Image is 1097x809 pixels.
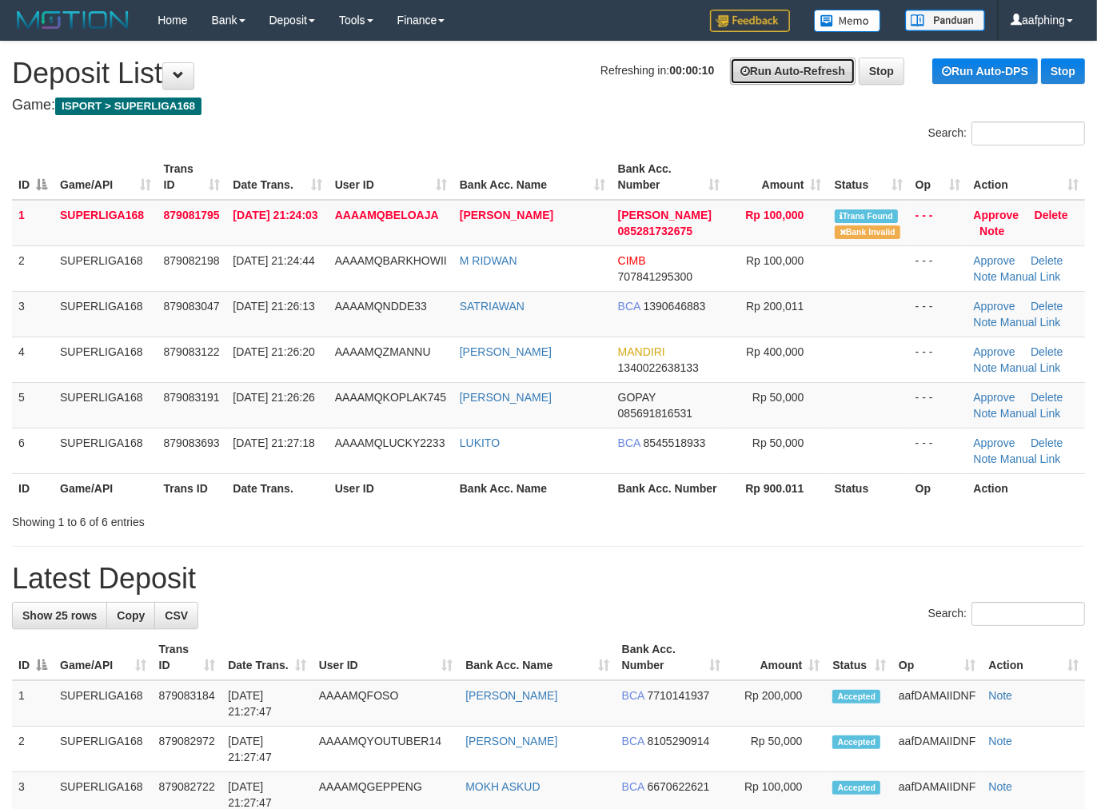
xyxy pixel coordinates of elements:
span: AAAAMQBARKHOWII [335,254,447,267]
a: Delete [1031,391,1063,404]
span: BCA [622,780,644,793]
a: Delete [1031,254,1063,267]
a: Stop [1041,58,1085,84]
th: Status [828,473,909,503]
th: Op: activate to sort column ascending [892,635,982,680]
span: Copy 1390646883 to clipboard [644,300,706,313]
span: [PERSON_NAME] [618,209,712,221]
a: Note [988,689,1012,702]
span: AAAAMQNDDE33 [335,300,427,313]
a: Manual Link [1000,407,1061,420]
td: 1 [12,200,54,246]
span: Rp 400,000 [746,345,804,358]
th: ID: activate to sort column descending [12,154,54,200]
span: AAAAMQZMANNU [335,345,431,358]
td: SUPERLIGA168 [54,727,153,772]
a: Note [988,780,1012,793]
span: Rp 50,000 [752,391,804,404]
th: User ID: activate to sort column ascending [329,154,453,200]
a: Note [973,316,997,329]
th: Status: activate to sort column ascending [826,635,892,680]
th: Date Trans.: activate to sort column ascending [221,635,313,680]
span: AAAAMQKOPLAK745 [335,391,446,404]
a: M RIDWAN [460,254,517,267]
th: Game/API [54,473,158,503]
a: MOKH ASKUD [465,780,540,793]
td: SUPERLIGA168 [54,428,158,473]
a: Approve [973,254,1015,267]
span: 879083122 [164,345,220,358]
td: - - - [909,382,967,428]
th: User ID [329,473,453,503]
span: 879083693 [164,436,220,449]
a: CSV [154,602,198,629]
td: SUPERLIGA168 [54,382,158,428]
th: Bank Acc. Name: activate to sort column ascending [459,635,615,680]
input: Search: [971,122,1085,145]
th: Action [967,473,1085,503]
td: 879082972 [153,727,222,772]
span: Copy 707841295300 to clipboard [618,270,692,283]
th: Trans ID [158,473,227,503]
a: Note [979,225,1004,237]
span: Rp 100,000 [745,209,804,221]
a: Note [973,361,997,374]
th: Bank Acc. Number: activate to sort column ascending [612,154,726,200]
span: Similar transaction found [835,209,899,223]
td: SUPERLIGA168 [54,200,158,246]
span: 879083047 [164,300,220,313]
td: aafDAMAIIDNF [892,680,982,727]
span: BCA [618,436,640,449]
h1: Deposit List [12,58,1085,90]
th: Bank Acc. Number [612,473,726,503]
a: Copy [106,602,155,629]
td: 1 [12,680,54,727]
span: 879081795 [164,209,220,221]
td: 879083184 [153,680,222,727]
div: Showing 1 to 6 of 6 entries [12,508,445,530]
a: LUKITO [460,436,500,449]
th: Bank Acc. Number: activate to sort column ascending [616,635,727,680]
a: Approve [973,436,1015,449]
a: [PERSON_NAME] [460,391,552,404]
a: Delete [1031,345,1063,358]
span: [DATE] 21:24:03 [233,209,317,221]
td: 2 [12,245,54,291]
span: 879083191 [164,391,220,404]
th: Game/API: activate to sort column ascending [54,154,158,200]
td: AAAAMQYOUTUBER14 [313,727,460,772]
th: Status: activate to sort column ascending [828,154,909,200]
span: CIMB [618,254,646,267]
td: - - - [909,200,967,246]
th: Amount: activate to sort column ascending [727,635,827,680]
img: Button%20Memo.svg [814,10,881,32]
td: SUPERLIGA168 [54,337,158,382]
span: Copy 6670622621 to clipboard [648,780,710,793]
span: AAAAMQLUCKY2233 [335,436,445,449]
span: [DATE] 21:27:18 [233,436,314,449]
td: Rp 50,000 [727,727,827,772]
th: Trans ID: activate to sort column ascending [153,635,222,680]
td: [DATE] 21:27:47 [221,680,313,727]
strong: 00:00:10 [669,64,714,77]
img: MOTION_logo.png [12,8,134,32]
input: Search: [971,602,1085,626]
label: Search: [928,122,1085,145]
span: [DATE] 21:26:26 [233,391,314,404]
a: Run Auto-DPS [932,58,1038,84]
a: Delete [1031,436,1063,449]
a: Delete [1035,209,1068,221]
span: Copy 8105290914 to clipboard [648,735,710,747]
span: Copy 1340022638133 to clipboard [618,361,699,374]
td: SUPERLIGA168 [54,291,158,337]
th: ID [12,473,54,503]
th: Op: activate to sort column ascending [909,154,967,200]
label: Search: [928,602,1085,626]
span: CSV [165,609,188,622]
a: Note [973,270,997,283]
td: - - - [909,428,967,473]
span: ISPORT > SUPERLIGA168 [55,98,201,115]
span: AAAAMQBELOAJA [335,209,439,221]
th: Trans ID: activate to sort column ascending [158,154,227,200]
td: 6 [12,428,54,473]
